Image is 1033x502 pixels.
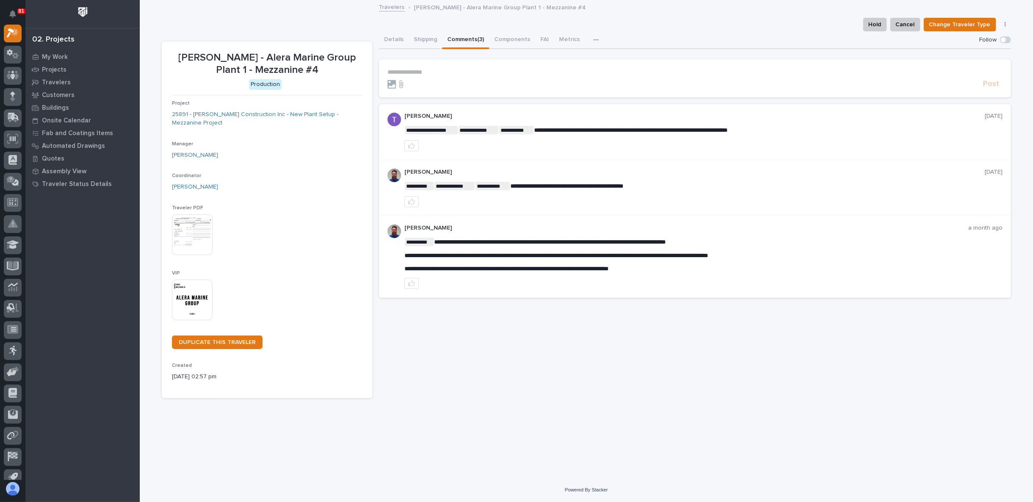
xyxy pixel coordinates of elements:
p: 81 [19,8,24,14]
button: Notifications [4,5,22,23]
p: Onsite Calendar [42,117,91,125]
a: 25891 - [PERSON_NAME] Construction Inc - New Plant Setup - Mezzanine Project [172,110,362,128]
p: Automated Drawings [42,142,105,150]
p: Fab and Coatings Items [42,130,113,137]
p: [PERSON_NAME] - Alera Marine Group Plant 1 - Mezzanine #4 [172,52,362,76]
div: 02. Projects [32,35,75,44]
a: DUPLICATE THIS TRAVELER [172,336,263,349]
button: like this post [404,196,419,207]
a: Travelers [379,2,405,11]
button: Cancel [890,18,920,31]
button: Post [980,79,1003,89]
span: Project [172,101,190,106]
span: DUPLICATE THIS TRAVELER [179,339,256,345]
span: Cancel [896,19,915,30]
img: ACg8ocJzp6JlAsqLGFZa5W8tbqkQlkB-IFH8Jc3uquxdqLOf1XPSWw=s96-c [388,113,401,126]
a: My Work [25,50,140,63]
button: like this post [404,140,419,151]
span: Created [172,363,192,368]
button: Details [379,31,409,49]
button: FAI [535,31,554,49]
img: 6hTokn1ETDGPf9BPokIQ [388,225,401,238]
a: Quotes [25,152,140,165]
a: Traveler Status Details [25,178,140,190]
p: Follow [979,36,997,44]
a: Fab and Coatings Items [25,127,140,139]
p: [PERSON_NAME] - Alera Marine Group Plant 1 - Mezzanine #4 [414,2,586,11]
span: Post [983,79,999,89]
span: VIP [172,271,180,276]
p: [DATE] [985,113,1003,120]
p: Assembly View [42,168,86,175]
a: [PERSON_NAME] [172,183,218,191]
span: Change Traveler Type [929,19,991,30]
button: Hold [863,18,887,31]
a: Onsite Calendar [25,114,140,127]
span: Manager [172,141,193,147]
a: Buildings [25,101,140,114]
p: Projects [42,66,66,74]
button: Components [489,31,535,49]
img: 6hTokn1ETDGPf9BPokIQ [388,169,401,182]
a: Travelers [25,76,140,89]
a: Powered By Stacker [565,487,608,492]
span: Traveler PDF [172,205,203,211]
button: Change Traveler Type [924,18,996,31]
p: Traveler Status Details [42,180,112,188]
p: [PERSON_NAME] [404,113,985,120]
p: My Work [42,53,68,61]
p: [DATE] 02:57 pm [172,372,362,381]
button: Shipping [409,31,442,49]
div: Notifications81 [11,10,22,24]
p: Quotes [42,155,64,163]
button: like this post [404,278,419,289]
a: Customers [25,89,140,101]
img: Workspace Logo [75,4,91,20]
a: Projects [25,63,140,76]
a: [PERSON_NAME] [172,151,218,160]
p: [DATE] [985,169,1003,176]
p: a month ago [968,225,1003,232]
a: Assembly View [25,165,140,178]
p: [PERSON_NAME] [404,225,968,232]
p: Customers [42,92,75,99]
button: Comments (3) [442,31,489,49]
span: Coordinator [172,173,201,178]
p: [PERSON_NAME] [404,169,985,176]
p: Travelers [42,79,71,86]
p: Buildings [42,104,69,112]
button: Metrics [554,31,585,49]
div: Production [249,79,282,90]
a: Automated Drawings [25,139,140,152]
button: users-avatar [4,480,22,498]
span: Hold [869,19,881,30]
